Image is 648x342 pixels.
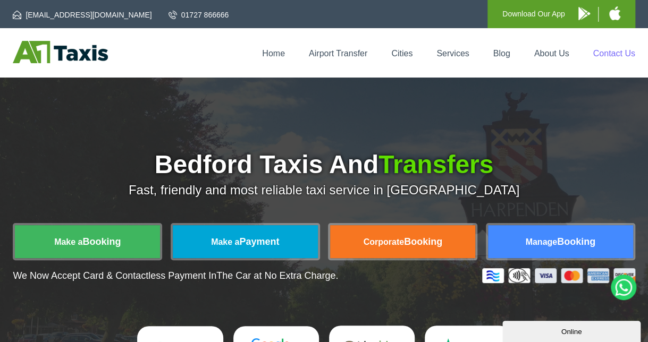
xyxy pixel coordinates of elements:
a: Services [436,49,469,58]
a: ManageBooking [488,225,633,258]
img: A1 Taxis St Albans LTD [13,41,108,63]
a: Airport Transfer [309,49,367,58]
a: [EMAIL_ADDRESS][DOMAIN_NAME] [13,10,152,20]
img: A1 Taxis iPhone App [609,6,620,20]
span: Corporate [363,237,403,246]
iframe: chat widget [502,319,643,342]
span: Manage [525,237,557,246]
a: 01727 866666 [169,10,229,20]
h1: Bedford Taxis And [13,152,635,177]
span: The Car at No Extra Charge. [216,270,338,281]
a: Make aPayment [173,225,318,258]
a: Contact Us [593,49,635,58]
img: Credit And Debit Cards [482,268,635,283]
span: Make a [211,237,239,246]
span: Transfers [378,150,493,178]
p: Fast, friendly and most reliable taxi service in [GEOGRAPHIC_DATA] [13,183,635,198]
a: CorporateBooking [330,225,475,258]
p: We Now Accept Card & Contactless Payment In [13,270,338,281]
a: Home [262,49,285,58]
a: Blog [493,49,510,58]
span: Make a [54,237,82,246]
img: A1 Taxis Android App [578,7,590,20]
a: Cities [391,49,413,58]
a: Make aBooking [15,225,160,258]
p: Download Our App [502,7,565,21]
a: About Us [534,49,569,58]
